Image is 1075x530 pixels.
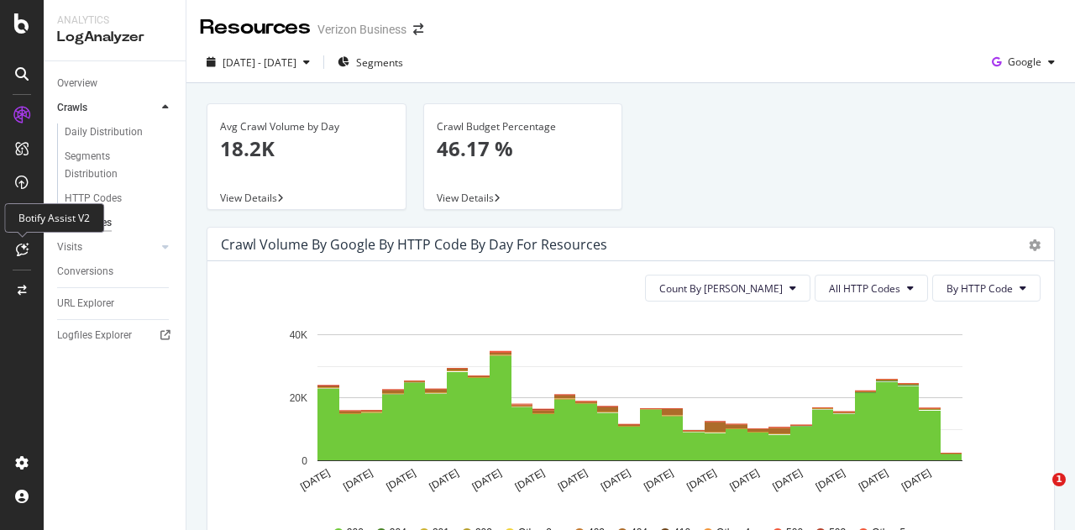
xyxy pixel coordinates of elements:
div: Avg Crawl Volume by Day [220,119,393,134]
svg: A chart. [221,315,1027,510]
div: HTTP Codes [65,190,122,207]
button: Segments [331,49,410,76]
button: By HTTP Code [932,275,1041,302]
button: Google [985,49,1062,76]
a: Conversions [57,263,174,281]
div: Visits [57,239,82,256]
text: [DATE] [857,467,890,493]
div: Analytics [57,13,172,28]
a: Daily Distribution [65,123,174,141]
text: [DATE] [341,467,375,493]
text: [DATE] [513,467,547,493]
text: [DATE] [771,467,805,493]
div: Crawls [57,99,87,117]
a: URL Explorer [57,295,174,312]
a: Visits [57,239,157,256]
text: [DATE] [384,467,417,493]
span: Segments [356,55,403,70]
button: Count By [PERSON_NAME] [645,275,810,302]
a: Overview [57,75,174,92]
text: [DATE] [556,467,590,493]
div: Resources [200,13,311,42]
div: gear [1029,239,1041,251]
a: Logfiles Explorer [57,327,174,344]
text: [DATE] [899,467,933,493]
div: Daily Distribution [65,123,143,141]
text: [DATE] [427,467,461,493]
div: LogAnalyzer [57,28,172,47]
div: Crawl Volume by google by HTTP Code by Day for Resources [221,236,607,253]
div: Botify Assist V2 [4,203,104,233]
text: [DATE] [814,467,847,493]
text: [DATE] [727,467,761,493]
text: 0 [302,455,307,467]
text: [DATE] [599,467,632,493]
div: arrow-right-arrow-left [413,24,423,35]
div: Verizon Business [317,21,406,38]
text: [DATE] [470,467,504,493]
div: URL Explorer [57,295,114,312]
span: Count By Day [659,281,783,296]
text: [DATE] [298,467,332,493]
span: View Details [220,191,277,205]
a: Segments Distribution [65,148,174,183]
a: Resources [65,214,174,232]
span: Google [1008,55,1041,69]
span: [DATE] - [DATE] [223,55,296,70]
p: 18.2K [220,134,393,163]
p: 46.17 % [437,134,610,163]
span: 1 [1052,473,1066,486]
button: [DATE] - [DATE] [200,49,317,76]
div: Segments Distribution [65,148,158,183]
text: 20K [290,392,307,404]
div: Crawl Budget Percentage [437,119,610,134]
div: Overview [57,75,97,92]
a: HTTP Codes [65,190,174,207]
span: All HTTP Codes [829,281,900,296]
text: 40K [290,329,307,341]
span: By HTTP Code [947,281,1013,296]
a: Crawls [57,99,157,117]
button: All HTTP Codes [815,275,928,302]
div: Conversions [57,263,113,281]
iframe: Intercom live chat [1018,473,1058,513]
div: Logfiles Explorer [57,327,132,344]
text: [DATE] [684,467,718,493]
span: View Details [437,191,494,205]
text: [DATE] [642,467,675,493]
